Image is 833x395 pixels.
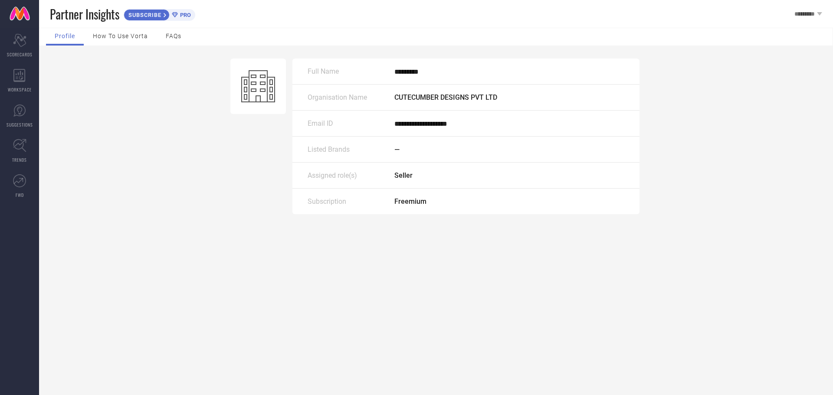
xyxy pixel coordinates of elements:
[394,197,426,206] span: Freemium
[308,119,333,127] span: Email ID
[8,86,32,93] span: WORKSPACE
[50,5,119,23] span: Partner Insights
[394,171,413,180] span: Seller
[308,171,357,180] span: Assigned role(s)
[55,33,75,39] span: Profile
[7,51,33,58] span: SCORECARDS
[308,145,350,153] span: Listed Brands
[166,33,181,39] span: FAQs
[308,197,346,206] span: Subscription
[12,157,27,163] span: TRENDS
[16,192,24,198] span: FWD
[394,93,497,101] span: CUTECUMBER DESIGNS PVT LTD
[178,12,191,18] span: PRO
[308,67,339,75] span: Full Name
[308,93,367,101] span: Organisation Name
[394,145,400,153] span: —
[124,7,195,21] a: SUBSCRIBEPRO
[124,12,164,18] span: SUBSCRIBE
[93,33,148,39] span: How to use Vorta
[7,121,33,128] span: SUGGESTIONS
